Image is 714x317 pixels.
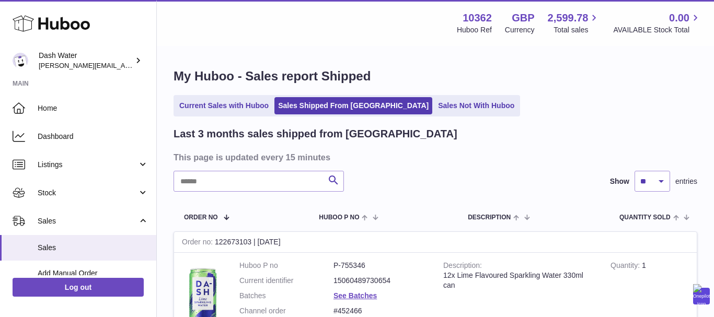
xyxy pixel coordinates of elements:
[182,238,215,249] strong: Order no
[38,268,148,278] span: Add Manual Order
[505,25,535,35] div: Currency
[619,214,671,221] span: Quantity Sold
[434,97,518,114] a: Sales Not With Huboo
[319,214,359,221] span: Huboo P no
[554,25,600,35] span: Total sales
[38,160,137,170] span: Listings
[675,177,697,186] span: entries
[669,11,689,25] span: 0.00
[333,306,428,316] dd: #452466
[184,214,218,221] span: Order No
[333,291,377,300] a: See Batches
[548,11,589,25] span: 2,599.78
[13,278,144,297] a: Log out
[38,132,148,142] span: Dashboard
[239,276,333,286] dt: Current identifier
[457,25,492,35] div: Huboo Ref
[176,97,272,114] a: Current Sales with Huboo
[174,232,697,253] div: 122673103 | [DATE]
[239,291,333,301] dt: Batches
[613,11,701,35] a: 0.00 AVAILABLE Stock Total
[38,188,137,198] span: Stock
[174,151,695,163] h3: This page is updated every 15 minutes
[613,25,701,35] span: AVAILABLE Stock Total
[512,11,534,25] strong: GBP
[239,306,333,316] dt: Channel order
[174,127,457,141] h2: Last 3 months sales shipped from [GEOGRAPHIC_DATA]
[468,214,511,221] span: Description
[443,261,482,272] strong: Description
[39,51,133,71] div: Dash Water
[38,103,148,113] span: Home
[239,261,333,271] dt: Huboo P no
[443,271,595,290] div: 12x Lime Flavoured Sparkling Water 330ml can
[174,68,697,85] h1: My Huboo - Sales report Shipped
[548,11,601,35] a: 2,599.78 Total sales
[610,177,629,186] label: Show
[333,261,428,271] dd: P-755346
[274,97,432,114] a: Sales Shipped From [GEOGRAPHIC_DATA]
[38,243,148,253] span: Sales
[39,61,210,69] span: [PERSON_NAME][EMAIL_ADDRESS][DOMAIN_NAME]
[333,276,428,286] dd: 15060489730654
[38,216,137,226] span: Sales
[13,53,28,68] img: james@dash-water.com
[463,11,492,25] strong: 10362
[611,261,642,272] strong: Quantity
